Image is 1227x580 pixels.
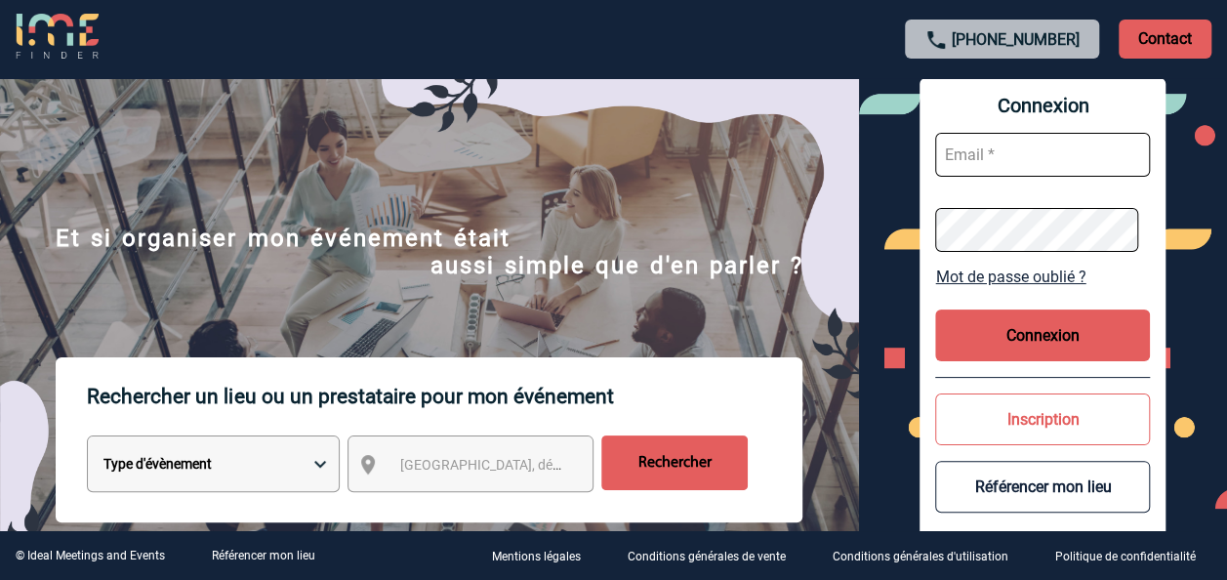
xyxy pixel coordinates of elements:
[817,547,1040,565] a: Conditions générales d'utilisation
[1055,551,1196,564] p: Politique de confidentialité
[1040,547,1227,565] a: Politique de confidentialité
[399,457,671,473] span: [GEOGRAPHIC_DATA], département, région...
[476,547,612,565] a: Mentions légales
[935,461,1150,513] button: Référencer mon lieu
[612,547,817,565] a: Conditions générales de vente
[601,435,748,490] input: Rechercher
[16,549,165,562] div: © Ideal Meetings and Events
[935,310,1150,361] button: Connexion
[935,268,1150,286] a: Mot de passe oublié ?
[935,133,1150,177] input: Email *
[628,551,786,564] p: Conditions générales de vente
[952,30,1080,49] a: [PHONE_NUMBER]
[833,551,1008,564] p: Conditions générales d'utilisation
[87,357,802,435] p: Rechercher un lieu ou un prestataire pour mon événement
[1119,20,1211,59] p: Contact
[924,28,948,52] img: call-24-px.png
[212,549,315,562] a: Référencer mon lieu
[935,94,1150,117] span: Connexion
[492,551,581,564] p: Mentions légales
[935,394,1150,445] button: Inscription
